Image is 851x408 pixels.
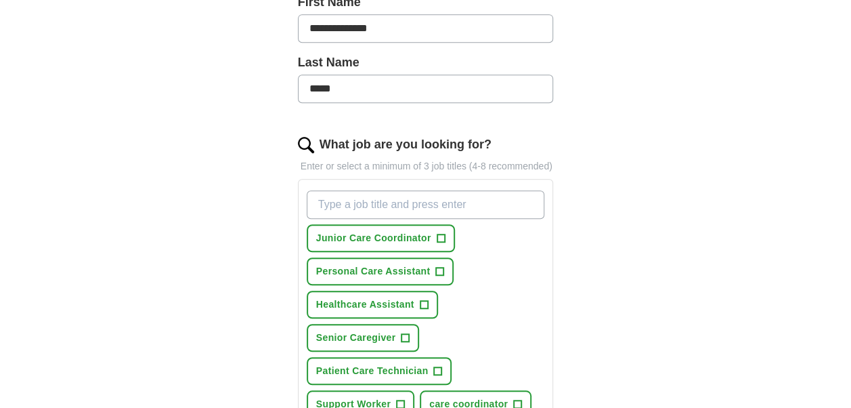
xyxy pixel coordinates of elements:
[316,364,429,378] span: Patient Care Technician
[298,137,314,153] img: search.png
[307,291,438,319] button: Healthcare Assistant
[307,224,455,252] button: Junior Care Coordinator
[316,231,431,245] span: Junior Care Coordinator
[316,331,396,345] span: Senior Caregiver
[316,298,414,312] span: Healthcare Assistant
[298,159,554,174] p: Enter or select a minimum of 3 job titles (4-8 recommended)
[298,54,554,72] label: Last Name
[316,264,431,279] span: Personal Care Assistant
[307,357,452,385] button: Patient Care Technician
[320,136,492,154] label: What job are you looking for?
[307,258,454,285] button: Personal Care Assistant
[307,190,545,219] input: Type a job title and press enter
[307,324,420,352] button: Senior Caregiver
